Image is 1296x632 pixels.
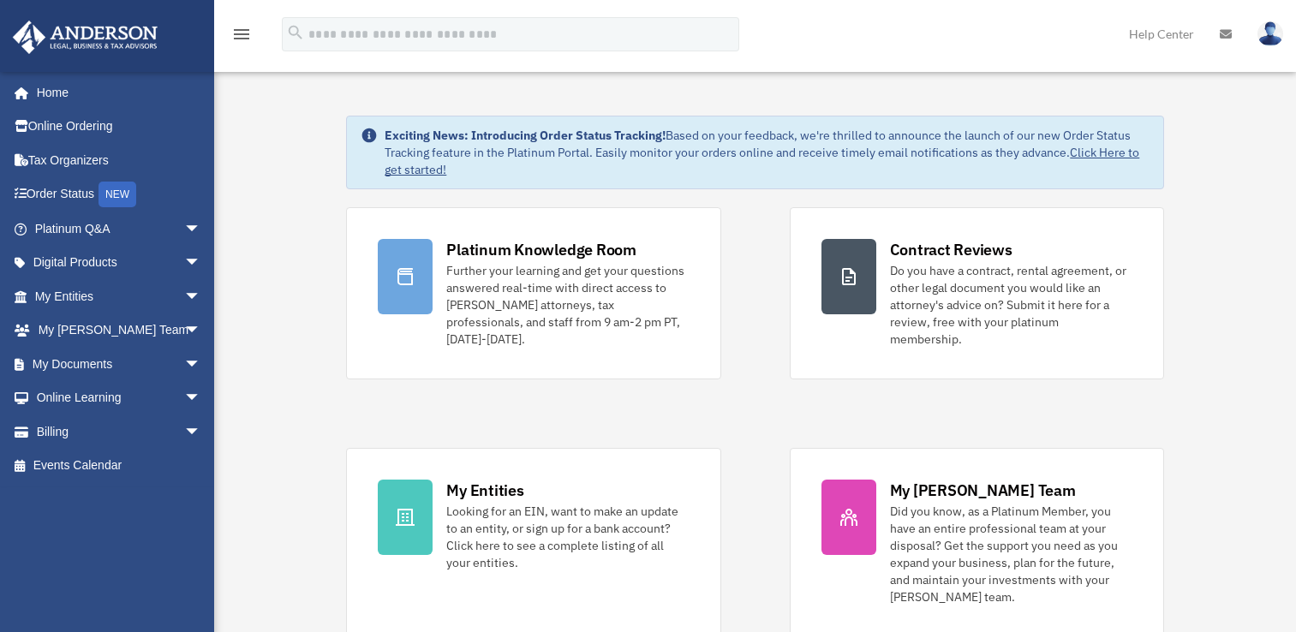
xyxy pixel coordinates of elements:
[184,279,218,314] span: arrow_drop_down
[184,246,218,281] span: arrow_drop_down
[184,212,218,247] span: arrow_drop_down
[446,262,689,348] div: Further your learning and get your questions answered real-time with direct access to [PERSON_NAM...
[890,262,1132,348] div: Do you have a contract, rental agreement, or other legal document you would like an attorney's ad...
[12,414,227,449] a: Billingarrow_drop_down
[890,239,1012,260] div: Contract Reviews
[346,207,720,379] a: Platinum Knowledge Room Further your learning and get your questions answered real-time with dire...
[12,347,227,381] a: My Documentsarrow_drop_down
[890,480,1076,501] div: My [PERSON_NAME] Team
[12,246,227,280] a: Digital Productsarrow_drop_down
[890,503,1132,605] div: Did you know, as a Platinum Member, you have an entire professional team at your disposal? Get th...
[446,239,636,260] div: Platinum Knowledge Room
[12,110,227,144] a: Online Ordering
[385,145,1139,177] a: Click Here to get started!
[385,127,1149,178] div: Based on your feedback, we're thrilled to announce the launch of our new Order Status Tracking fe...
[12,212,227,246] a: Platinum Q&Aarrow_drop_down
[385,128,666,143] strong: Exciting News: Introducing Order Status Tracking!
[184,414,218,450] span: arrow_drop_down
[446,503,689,571] div: Looking for an EIN, want to make an update to an entity, or sign up for a bank account? Click her...
[231,30,252,45] a: menu
[12,449,227,483] a: Events Calendar
[184,347,218,382] span: arrow_drop_down
[790,207,1164,379] a: Contract Reviews Do you have a contract, rental agreement, or other legal document you would like...
[12,279,227,313] a: My Entitiesarrow_drop_down
[446,480,523,501] div: My Entities
[12,143,227,177] a: Tax Organizers
[99,182,136,207] div: NEW
[12,75,218,110] a: Home
[12,381,227,415] a: Online Learningarrow_drop_down
[184,313,218,349] span: arrow_drop_down
[231,24,252,45] i: menu
[12,177,227,212] a: Order StatusNEW
[8,21,163,54] img: Anderson Advisors Platinum Portal
[1257,21,1283,46] img: User Pic
[12,313,227,348] a: My [PERSON_NAME] Teamarrow_drop_down
[184,381,218,416] span: arrow_drop_down
[286,23,305,42] i: search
